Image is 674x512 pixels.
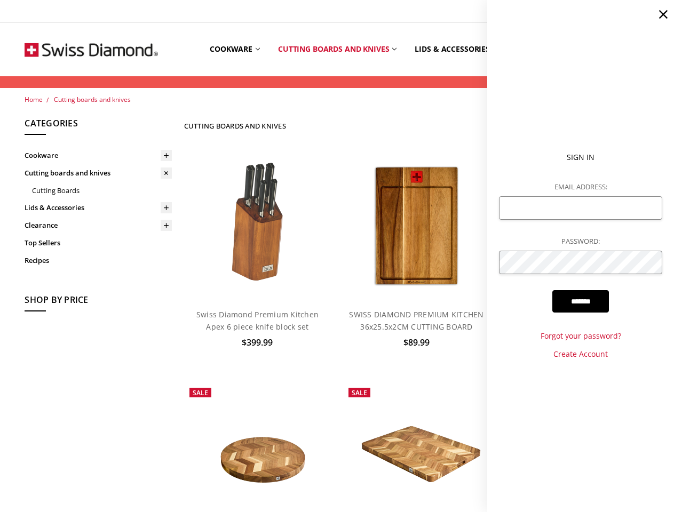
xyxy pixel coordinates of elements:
[242,337,273,348] span: $399.99
[184,407,331,505] img: SWISS DIAMOND DLX ROUND HERRINGBONE ACACIA CUTTING BOARD 38x3cm
[406,26,506,73] a: Lids & Accessories
[193,388,208,397] span: Sale
[403,337,430,348] span: $89.99
[215,153,300,300] img: Swiss Diamond Apex 6 piece knife block set
[196,309,319,331] a: Swiss Diamond Premium Kitchen Apex 6 piece knife block set
[499,151,662,163] p: Sign In
[499,348,662,360] a: Create Account
[343,407,490,505] img: SWISS DIAMOND DLX HERRINGBONE ACACIA CUTTING BOARD 50x38x3cm
[54,95,131,104] a: Cutting boards and knives
[352,388,367,397] span: Sale
[269,26,406,73] a: Cutting boards and knives
[184,122,286,130] h1: Cutting boards and knives
[25,23,158,76] img: Free Shipping On Every Order
[25,95,43,104] a: Home
[360,153,473,300] img: SWISS DIAMOND PREMIUM KITCHEN 36x25.5x2CM CUTTING BOARD
[25,252,172,269] a: Recipes
[25,199,172,217] a: Lids & Accessories
[499,236,662,247] label: Password:
[201,26,269,73] a: Cookware
[499,181,662,193] label: Email Address:
[25,293,172,311] h5: Shop By Price
[32,182,172,199] a: Cutting Boards
[25,164,172,182] a: Cutting boards and knives
[25,147,172,164] a: Cookware
[499,330,662,342] a: Forgot your password?
[25,234,172,252] a: Top Sellers
[25,117,172,135] h5: Categories
[184,153,331,300] a: Swiss Diamond Apex 6 piece knife block set
[343,153,490,300] a: SWISS DIAMOND PREMIUM KITCHEN 36x25.5x2CM CUTTING BOARD
[349,309,483,331] a: SWISS DIAMOND PREMIUM KITCHEN 36x25.5x2CM CUTTING BOARD
[25,217,172,234] a: Clearance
